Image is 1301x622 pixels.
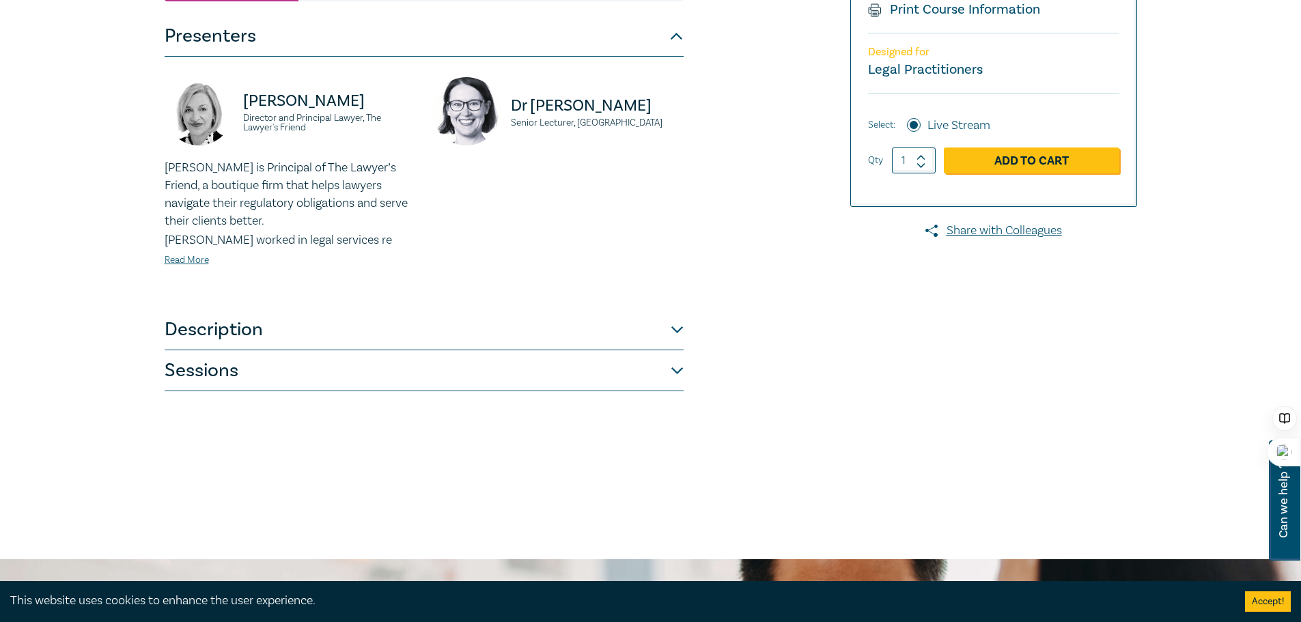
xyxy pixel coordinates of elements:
[850,222,1137,240] a: Share with Colleagues
[944,147,1119,173] a: Add to Cart
[868,46,1119,59] p: Designed for
[1277,449,1290,552] span: Can we help ?
[511,118,684,128] small: Senior Lecturer, [GEOGRAPHIC_DATA]
[868,117,895,132] span: Select:
[165,350,684,391] button: Sessions
[165,309,684,350] button: Description
[511,95,684,117] p: Dr [PERSON_NAME]
[868,153,883,168] label: Qty
[165,77,233,145] img: https://s3.ap-southeast-2.amazonaws.com/leo-cussen-store-production-content/Contacts/Jennie%20Pak...
[243,90,416,112] p: [PERSON_NAME]
[165,231,416,249] p: [PERSON_NAME] worked in legal services re
[243,113,416,132] small: Director and Principal Lawyer, The Lawyer's Friend
[10,592,1225,610] div: This website uses cookies to enhance the user experience.
[165,16,684,57] button: Presenters
[432,77,501,145] img: https://s3.ap-southeast-2.amazonaws.com/leo-cussen-store-production-content/Contacts/Dr%20Katie%2...
[927,117,990,135] label: Live Stream
[892,147,936,173] input: 1
[1245,591,1291,612] button: Accept cookies
[165,254,209,266] a: Read More
[868,61,983,79] small: Legal Practitioners
[165,159,416,230] p: [PERSON_NAME] is Principal of The Lawyer’s Friend, a boutique firm that helps lawyers navigate th...
[868,1,1041,18] a: Print Course Information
